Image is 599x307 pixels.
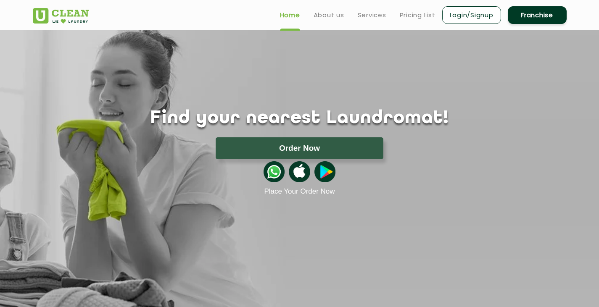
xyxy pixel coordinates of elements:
[358,10,386,20] a: Services
[289,161,310,182] img: apple-icon.png
[264,161,285,182] img: whatsappicon.png
[280,10,300,20] a: Home
[216,137,383,159] button: Order Now
[314,161,335,182] img: playstoreicon.png
[264,187,335,196] a: Place Your Order Now
[26,108,573,129] h1: Find your nearest Laundromat!
[442,6,501,24] a: Login/Signup
[314,10,344,20] a: About us
[508,6,567,24] a: Franchise
[33,8,89,24] img: UClean Laundry and Dry Cleaning
[400,10,435,20] a: Pricing List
